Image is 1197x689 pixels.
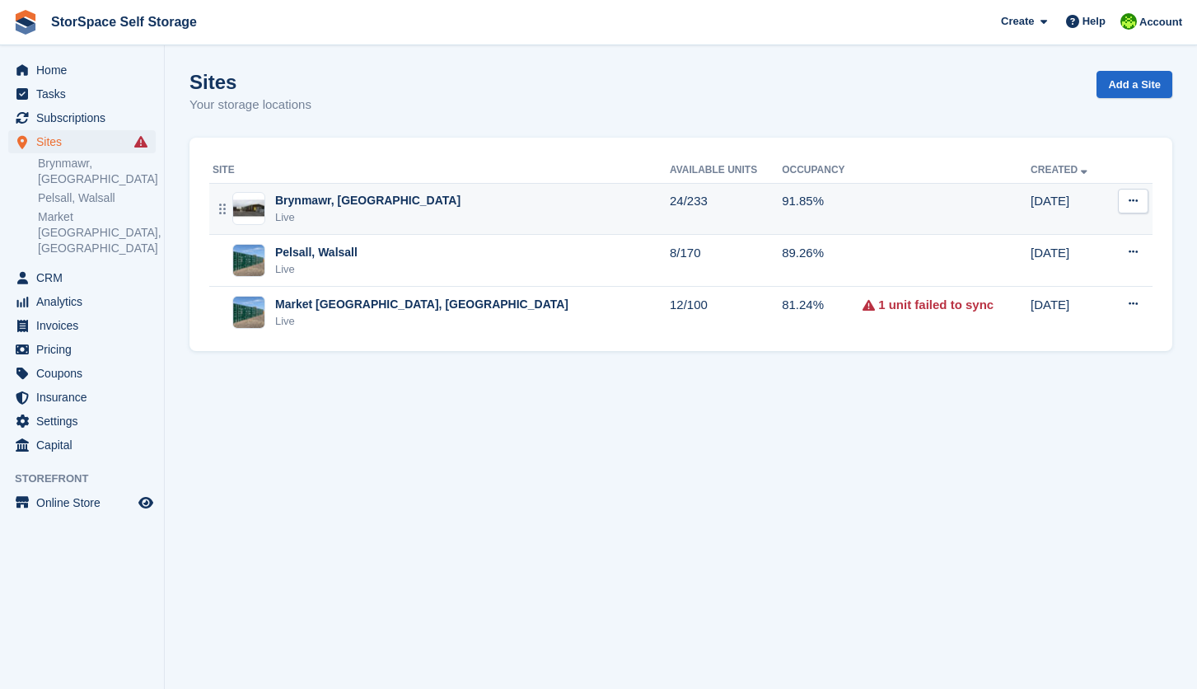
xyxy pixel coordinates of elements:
th: Available Units [670,157,782,184]
a: menu [8,106,156,129]
td: 81.24% [782,287,863,338]
div: Market [GEOGRAPHIC_DATA], [GEOGRAPHIC_DATA] [275,296,568,313]
span: Sites [36,130,135,153]
i: Smart entry sync failures have occurred [134,135,147,148]
a: menu [8,130,156,153]
img: paul catt [1120,13,1137,30]
div: Pelsall, Walsall [275,244,358,261]
th: Site [209,157,670,184]
a: menu [8,362,156,385]
a: Created [1031,164,1091,176]
div: Live [275,261,358,278]
td: [DATE] [1031,183,1108,235]
a: menu [8,410,156,433]
span: CRM [36,266,135,289]
a: Brynmawr, [GEOGRAPHIC_DATA] [38,156,156,187]
span: Online Store [36,491,135,514]
span: Create [1001,13,1034,30]
div: Live [275,313,568,330]
a: menu [8,314,156,337]
a: menu [8,82,156,105]
a: menu [8,434,156,457]
span: Tasks [36,82,135,105]
td: 24/233 [670,183,782,235]
a: Preview store [136,493,156,513]
a: menu [8,386,156,409]
td: [DATE] [1031,287,1108,338]
a: 1 unit failed to sync [878,296,994,315]
img: Image of Pelsall, Walsall site [233,245,264,276]
th: Occupancy [782,157,863,184]
span: Analytics [36,290,135,313]
a: Market [GEOGRAPHIC_DATA], [GEOGRAPHIC_DATA] [38,209,156,256]
a: Pelsall, Walsall [38,190,156,206]
td: 12/100 [670,287,782,338]
div: Live [275,209,461,226]
span: Invoices [36,314,135,337]
span: Settings [36,410,135,433]
h1: Sites [189,71,311,93]
span: Coupons [36,362,135,385]
img: stora-icon-8386f47178a22dfd0bd8f6a31ec36ba5ce8667c1dd55bd0f319d3a0aa187defe.svg [13,10,38,35]
a: menu [8,491,156,514]
a: menu [8,266,156,289]
p: Your storage locations [189,96,311,115]
span: Account [1139,14,1182,30]
div: Brynmawr, [GEOGRAPHIC_DATA] [275,192,461,209]
td: 91.85% [782,183,863,235]
span: Help [1082,13,1106,30]
span: Insurance [36,386,135,409]
img: Image of Brynmawr, South Wales site [233,198,264,219]
span: Subscriptions [36,106,135,129]
a: StorSpace Self Storage [44,8,203,35]
a: menu [8,338,156,361]
a: menu [8,290,156,313]
a: menu [8,59,156,82]
span: Pricing [36,338,135,361]
td: [DATE] [1031,235,1108,287]
img: Image of Market Drayton, Shropshire site [233,297,264,328]
td: 8/170 [670,235,782,287]
span: Storefront [15,471,164,487]
a: Add a Site [1096,71,1172,98]
span: Home [36,59,135,82]
span: Capital [36,434,135,457]
td: 89.26% [782,235,863,287]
